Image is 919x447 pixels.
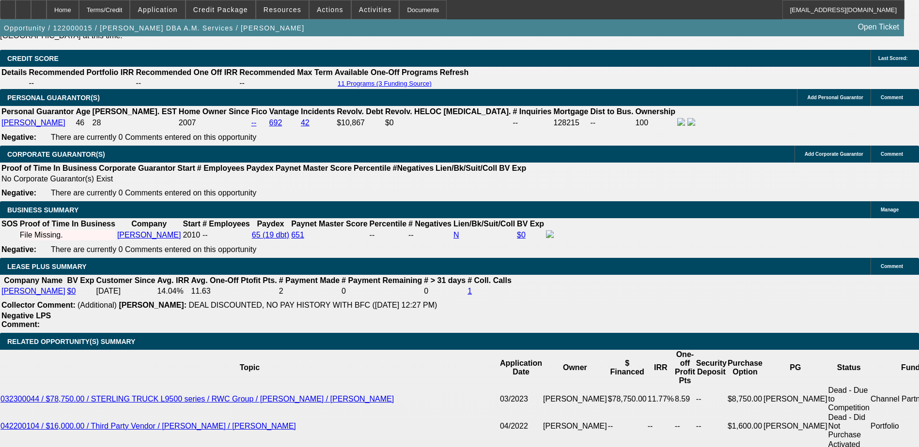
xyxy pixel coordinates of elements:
[467,287,472,295] a: 1
[1,301,76,309] b: Collector Comment:
[334,68,438,77] th: Available One-Off Programs
[19,219,116,229] th: Proof of Time In Business
[51,189,256,197] span: There are currently 0 Comments entered on this opportunity
[335,79,435,88] button: 11 Programs (3 Funding Source)
[517,231,526,239] a: $0
[276,164,352,172] b: Paynet Master Score
[177,164,195,172] b: Start
[517,220,544,228] b: BV Exp
[635,118,676,128] td: 100
[7,338,135,345] span: RELATED OPPORTUNITY(S) SUMMARY
[828,386,870,413] td: Dead - Due to Competition
[499,164,526,172] b: BV Exp
[20,231,115,239] div: File Missing.
[51,245,256,253] span: There are currently 0 Comments entered on this opportunity
[0,395,394,403] a: 032300044 / $78,750.00 / STERLING TRUCK L9500 series / RWC Group / [PERSON_NAME] / [PERSON_NAME]
[1,219,18,229] th: SOS
[138,6,177,14] span: Application
[99,164,175,172] b: Corporate Guarantor
[467,276,512,284] b: # Coll. Calls
[607,350,647,386] th: $ Financed
[696,386,727,413] td: --
[878,56,908,61] span: Last Scored:
[687,118,695,126] img: linkedin-icon.png
[67,287,76,295] a: $0
[279,286,340,296] td: 2
[1,68,27,77] th: Details
[1,119,65,127] a: [PERSON_NAME]
[156,286,189,296] td: 14.04%
[186,0,255,19] button: Credit Package
[1,287,65,295] a: [PERSON_NAME]
[117,231,181,239] a: [PERSON_NAME]
[727,386,763,413] td: $8,750.00
[696,350,727,386] th: Security Deposit
[257,220,284,228] b: Paydex
[828,350,870,386] th: Status
[647,413,674,440] td: --
[543,386,607,413] td: [PERSON_NAME]
[554,107,589,116] b: Mortgage
[763,413,828,440] td: [PERSON_NAME]
[881,151,903,157] span: Comment
[807,95,863,100] span: Add Personal Guarantor
[854,19,903,35] a: Open Ticket
[763,386,828,413] td: [PERSON_NAME]
[553,118,589,128] td: 128215
[1,189,36,197] b: Negative:
[269,107,299,116] b: Vantage
[727,413,763,440] td: $1,600.00
[0,422,296,430] a: 042200104 / $16,000.00 / Third Party Vendor / [PERSON_NAME] / [PERSON_NAME]
[182,230,201,240] td: 2010
[674,413,696,440] td: --
[370,231,406,239] div: --
[93,107,177,116] b: [PERSON_NAME]. EST
[881,264,903,269] span: Comment
[591,107,634,116] b: Dist to Bus.
[7,94,100,102] span: PERSONAL GUARANTOR(S)
[1,174,530,184] td: No Corporate Guarantor(s) Exist
[4,276,62,284] b: Company Name
[78,301,117,309] span: (Additional)
[546,230,554,238] img: facebook-icon.png
[408,220,452,228] b: # Negatives
[499,386,543,413] td: 03/2023
[342,276,422,284] b: # Payment Remaining
[499,350,543,386] th: Application Date
[247,164,274,172] b: Paydex
[28,68,134,77] th: Recommended Portfolio IRR
[436,164,497,172] b: Lien/Bk/Suit/Coll
[301,119,310,127] a: 42
[183,220,200,228] b: Start
[131,220,167,228] b: Company
[453,220,515,228] b: Lien/Bk/Suit/Coll
[239,68,333,77] th: Recommended Max Term
[512,118,552,128] td: --
[197,164,245,172] b: # Employees
[7,150,105,158] span: CORPORATE GUARANTOR(S)
[543,350,607,386] th: Owner
[647,386,674,413] td: 11.77%
[385,107,511,116] b: Revolv. HELOC [MEDICAL_DATA].
[7,55,59,62] span: CREDIT SCORE
[130,0,185,19] button: Application
[135,68,238,77] th: Recommended One Off IRR
[881,95,903,100] span: Comment
[359,6,392,14] span: Activities
[881,207,899,212] span: Manage
[28,78,134,88] td: --
[75,118,91,128] td: 46
[336,118,384,128] td: $10,867
[590,118,634,128] td: --
[696,413,727,440] td: --
[607,413,647,440] td: --
[424,276,466,284] b: # > 31 days
[251,119,257,127] a: --
[51,133,256,141] span: There are currently 0 Comments entered on this opportunity
[157,276,189,284] b: Avg. IRR
[727,350,763,386] th: Purchase Option
[239,78,333,88] td: --
[352,0,399,19] button: Activities
[677,118,685,126] img: facebook-icon.png
[251,107,267,116] b: Fico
